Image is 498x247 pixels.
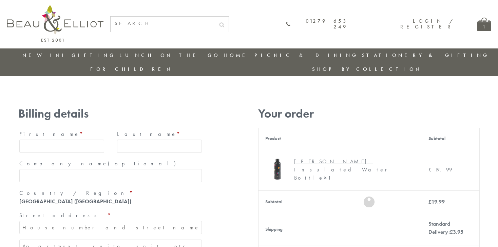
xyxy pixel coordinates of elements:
[7,5,103,42] img: logo
[19,221,202,234] input: House number and street name
[90,66,173,73] a: For Children
[119,52,220,59] a: Lunch On The Go
[19,198,131,205] strong: [GEOGRAPHIC_DATA] ([GEOGRAPHIC_DATA])
[477,18,491,31] a: 1
[258,107,480,121] h3: Your order
[19,158,202,169] label: Company name
[19,188,202,199] label: Country / Region
[117,129,202,140] label: Last name
[22,52,68,59] a: New in!
[108,160,180,167] span: (optional)
[224,52,251,59] a: Home
[362,52,489,59] a: Stationery & Gifting
[400,18,454,30] a: Login / Register
[72,52,116,59] a: Gifting
[312,66,422,73] a: Shop by collection
[19,210,202,221] label: Street address
[19,129,104,140] label: First name
[18,107,203,121] h3: Billing details
[254,52,358,59] a: Picnic & Dining
[111,17,215,30] input: SEARCH
[286,18,348,30] a: 01279 653 249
